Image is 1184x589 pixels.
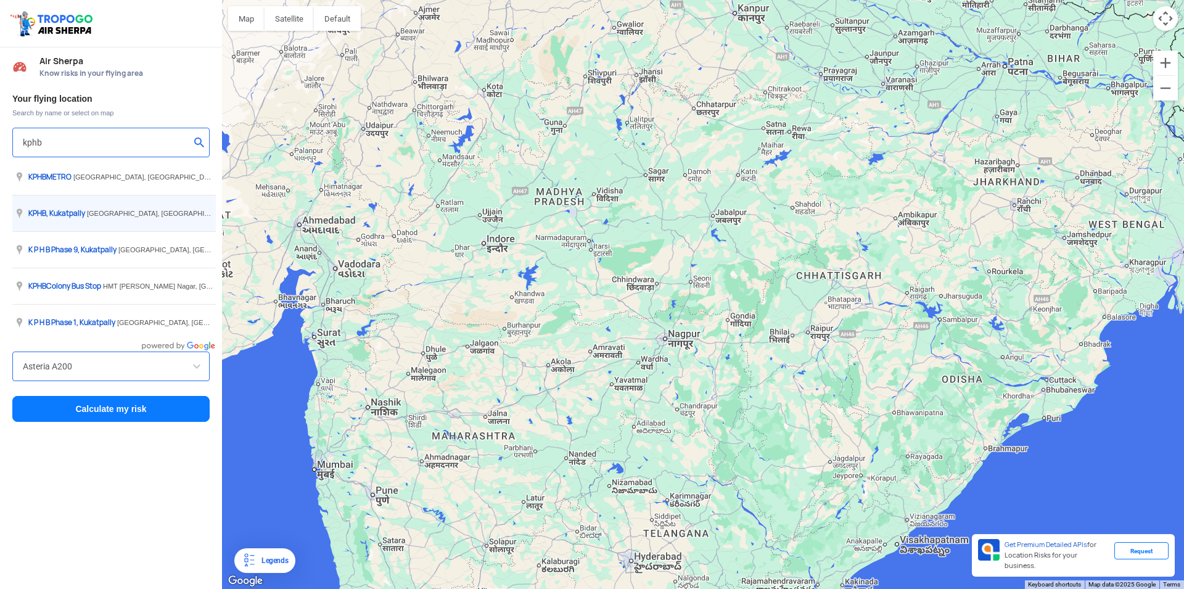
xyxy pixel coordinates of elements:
[1028,580,1081,589] button: Keyboard shortcuts
[28,208,46,218] span: KPHB
[265,6,314,31] button: Show satellite imagery
[1163,581,1180,588] a: Terms
[1153,51,1178,75] button: Zoom in
[28,245,78,255] span: K P H B Phase 9
[12,94,210,103] h3: Your flying location
[1000,539,1114,572] div: for Location Risks for your business.
[257,553,288,568] div: Legends
[12,396,210,422] button: Calculate my risk
[978,539,1000,561] img: Premium APIs
[1153,76,1178,101] button: Zoom out
[1005,540,1087,549] span: Get Premium Detailed APIs
[12,59,27,74] img: Risk Scores
[117,319,262,326] span: [GEOGRAPHIC_DATA], [GEOGRAPHIC_DATA]
[28,318,117,327] span: , Kukatpally
[28,172,46,182] span: KPHB
[12,108,210,118] span: Search by name or select on map
[118,246,263,253] span: [GEOGRAPHIC_DATA], [GEOGRAPHIC_DATA]
[1153,6,1178,31] button: Map camera controls
[87,210,232,217] span: [GEOGRAPHIC_DATA], [GEOGRAPHIC_DATA]
[28,281,46,291] span: KPHB
[23,359,199,374] input: Search by name or Brand
[228,6,265,31] button: Show street map
[225,573,266,589] a: Open this area in Google Maps (opens a new window)
[242,553,257,568] img: Legends
[39,56,210,66] span: Air Sherpa
[28,172,73,182] span: METRO
[39,68,210,78] span: Know risks in your flying area
[28,245,118,255] span: , Kukatpally
[73,173,218,181] span: [GEOGRAPHIC_DATA], [GEOGRAPHIC_DATA]
[23,135,190,150] input: Search your flying location
[9,9,97,38] img: ic_tgdronemaps.svg
[28,208,87,218] span: , Kukatpally
[28,318,76,327] span: K P H B Phase 1
[28,281,103,291] span: Colony Bus Stop
[103,282,418,290] span: HMT [PERSON_NAME] Nagar, [GEOGRAPHIC_DATA], [GEOGRAPHIC_DATA], [GEOGRAPHIC_DATA]
[1114,542,1169,559] div: Request
[1088,581,1156,588] span: Map data ©2025 Google
[225,573,266,589] img: Google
